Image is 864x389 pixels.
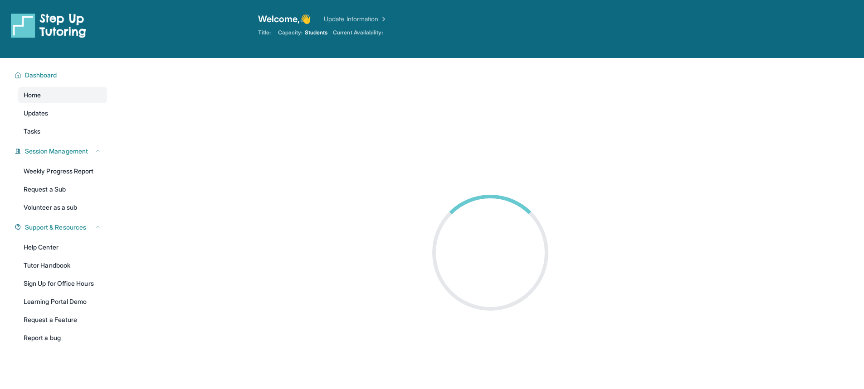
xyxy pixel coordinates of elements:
[18,87,107,103] a: Home
[258,29,271,36] span: Title:
[21,223,102,232] button: Support & Resources
[21,147,102,156] button: Session Management
[24,91,41,100] span: Home
[18,181,107,197] a: Request a Sub
[18,330,107,346] a: Report a bug
[18,123,107,139] a: Tasks
[18,239,107,255] a: Help Center
[18,312,107,328] a: Request a Feature
[18,199,107,216] a: Volunteer as a sub
[21,71,102,80] button: Dashboard
[18,105,107,121] a: Updates
[305,29,328,36] span: Students
[18,275,107,292] a: Sign Up for Office Hours
[18,163,107,179] a: Weekly Progress Report
[18,293,107,310] a: Learning Portal Demo
[25,147,88,156] span: Session Management
[278,29,303,36] span: Capacity:
[25,223,86,232] span: Support & Resources
[258,13,312,25] span: Welcome, 👋
[378,14,387,24] img: Chevron Right
[333,29,383,36] span: Current Availability:
[11,13,86,38] img: logo
[25,71,57,80] span: Dashboard
[24,127,40,136] span: Tasks
[324,14,387,24] a: Update Information
[24,109,49,118] span: Updates
[18,257,107,274] a: Tutor Handbook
